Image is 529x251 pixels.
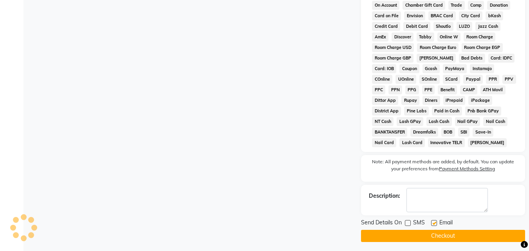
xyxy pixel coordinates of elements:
span: Credit Card [372,22,400,31]
span: Dittor App [372,96,398,105]
span: COnline [372,75,392,84]
span: Trade [448,1,465,10]
span: Dreamfolks [410,128,438,137]
span: BRAC Card [428,11,456,20]
span: Comp [468,1,484,10]
span: Instamojo [470,64,494,73]
span: City Card [459,11,483,20]
span: Benefit [438,85,457,94]
span: Bad Debts [459,54,485,63]
span: [PERSON_NAME] [417,54,456,63]
span: Room Charge EGP [462,43,503,52]
span: Room Charge USD [372,43,414,52]
span: Lash Card [399,138,425,147]
span: iPrepaid [443,96,466,105]
span: Gcash [422,64,440,73]
span: Rupay [401,96,419,105]
span: Envision [404,11,425,20]
span: Shoutlo [433,22,453,31]
span: ATH Movil [480,85,506,94]
span: PPV [502,75,516,84]
div: Description: [369,192,400,200]
span: [PERSON_NAME] [468,138,507,147]
span: iPackage [468,96,492,105]
span: On Account [372,1,399,10]
span: LUZO [457,22,473,31]
span: CAMP [460,85,477,94]
span: Donation [487,1,510,10]
span: District App [372,107,401,116]
span: Paypal [463,75,483,84]
span: Nail Card [372,138,396,147]
span: Pine Labs [404,107,429,116]
span: Send Details On [361,218,402,228]
span: Nail Cash [483,117,507,126]
span: Lash Cash [426,117,452,126]
span: BANKTANSFER [372,128,407,137]
span: PPE [422,85,435,94]
span: Jazz Cash [475,22,500,31]
span: NT Cash [372,117,394,126]
span: Paid in Cash [432,107,462,116]
span: Room Charge Euro [417,43,459,52]
span: Card: IDFC [488,54,515,63]
span: PPC [372,85,385,94]
button: Checkout [361,230,525,242]
span: Discover [392,33,413,42]
span: Online W [437,33,461,42]
span: PPG [405,85,419,94]
span: Debit Card [403,22,430,31]
span: PayMaya [443,64,467,73]
span: PPR [486,75,499,84]
span: BOB [441,128,455,137]
span: Chamber Gift Card [403,1,445,10]
span: AmEx [372,33,388,42]
span: Room Charge GBP [372,54,413,63]
span: PPN [388,85,402,94]
span: bKash [486,11,503,20]
span: Pnb Bank GPay [465,107,502,116]
label: Note: All payment methods are added, by default. You can update your preferences from [369,158,517,175]
span: Lash GPay [397,117,423,126]
span: Save-In [473,128,493,137]
span: Card on File [372,11,401,20]
span: UOnline [395,75,416,84]
span: Coupon [399,64,419,73]
span: Email [439,218,453,228]
span: Room Charge [464,33,495,42]
label: Payment Methods Setting [439,165,495,172]
span: SCard [443,75,460,84]
span: SBI [458,128,470,137]
span: Card: IOB [372,64,396,73]
span: SOnline [419,75,440,84]
span: Tabby [417,33,434,42]
span: Innovative TELR [428,138,465,147]
span: SMS [413,218,425,228]
span: Nail GPay [455,117,480,126]
span: Diners [422,96,440,105]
